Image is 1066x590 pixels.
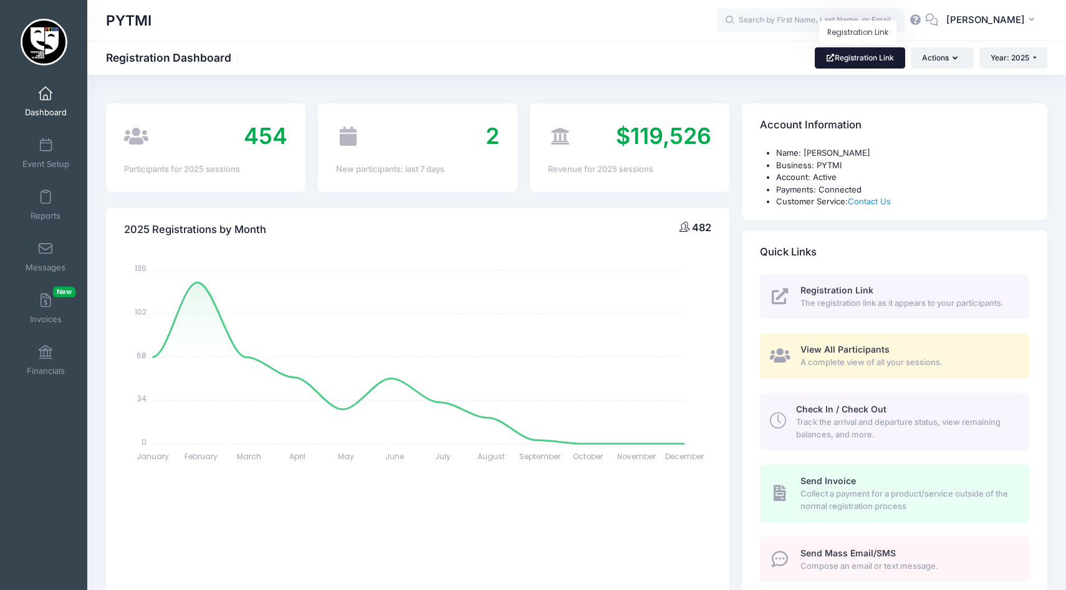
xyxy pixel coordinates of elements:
button: Actions [911,47,973,69]
tspan: 102 [135,307,146,317]
span: A complete view of all your sessions. [800,356,1015,369]
span: 482 [692,221,711,234]
h4: Account Information [760,108,862,143]
span: $119,526 [616,122,711,150]
div: New participants: last 7 days [336,163,499,176]
a: Financials [16,338,75,382]
span: Messages [26,262,65,273]
li: Business: PYTMI [776,159,1029,172]
a: Send Mass Email/SMS Compose an email or text message. [760,536,1029,582]
a: Dashboard [16,80,75,123]
tspan: 34 [137,393,146,404]
a: InvoicesNew [16,287,75,330]
a: View All Participants A complete view of all your sessions. [760,333,1029,379]
span: Invoices [30,314,62,325]
h1: Registration Dashboard [106,51,242,64]
span: Collect a payment for a product/service outside of the normal registration process [800,488,1015,512]
span: Send Mass Email/SMS [800,548,896,558]
a: Registration Link The registration link as it appears to your participants. [760,274,1029,320]
span: 2 [486,122,499,150]
tspan: October [573,451,603,462]
tspan: July [435,451,451,462]
li: Name: [PERSON_NAME] [776,147,1029,159]
a: Registration Link [815,47,905,69]
tspan: 136 [135,263,146,274]
span: 454 [244,122,287,150]
a: Send Invoice Collect a payment for a product/service outside of the normal registration process [760,465,1029,522]
span: Send Invoice [800,475,856,486]
button: Year: 2025 [979,47,1047,69]
tspan: April [290,451,306,462]
span: New [53,287,75,297]
span: View All Participants [800,344,890,354]
li: Account: Active [776,171,1029,184]
tspan: September [519,451,561,462]
span: Year: 2025 [991,53,1029,62]
span: [PERSON_NAME] [946,13,1025,27]
span: Event Setup [22,159,69,169]
span: The registration link as it appears to your participants. [800,297,1015,310]
tspan: December [666,451,705,462]
li: Customer Service: [776,196,1029,208]
a: Reports [16,183,75,227]
button: [PERSON_NAME] [938,6,1047,35]
a: Event Setup [16,131,75,175]
a: Contact Us [848,196,891,206]
h4: Quick Links [760,234,817,270]
tspan: February [185,451,218,462]
span: Financials [27,366,65,376]
span: Track the arrival and departure status, view remaining balances, and more. [796,416,1015,440]
tspan: November [617,451,656,462]
a: Check In / Check Out Track the arrival and departure status, view remaining balances, and more. [760,393,1029,450]
tspan: January [137,451,169,462]
span: Reports [31,211,60,221]
span: Compose an email or text message. [800,560,1015,573]
li: Payments: Connected [776,184,1029,196]
div: Participants for 2025 sessions [124,163,287,176]
h4: 2025 Registrations by Month [124,212,266,247]
h1: PYTMI [106,6,151,35]
tspan: March [238,451,262,462]
span: Check In / Check Out [796,404,886,414]
span: Registration Link [800,285,873,295]
tspan: 0 [142,436,146,447]
tspan: May [338,451,354,462]
div: Registration Link [819,21,896,44]
a: Messages [16,235,75,278]
div: Revenue for 2025 sessions [548,163,711,176]
tspan: June [385,451,404,462]
tspan: 68 [137,350,146,360]
tspan: August [478,451,505,462]
span: Dashboard [25,107,67,118]
input: Search by First Name, Last Name, or Email... [718,8,905,33]
img: PYTMI [21,19,67,65]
